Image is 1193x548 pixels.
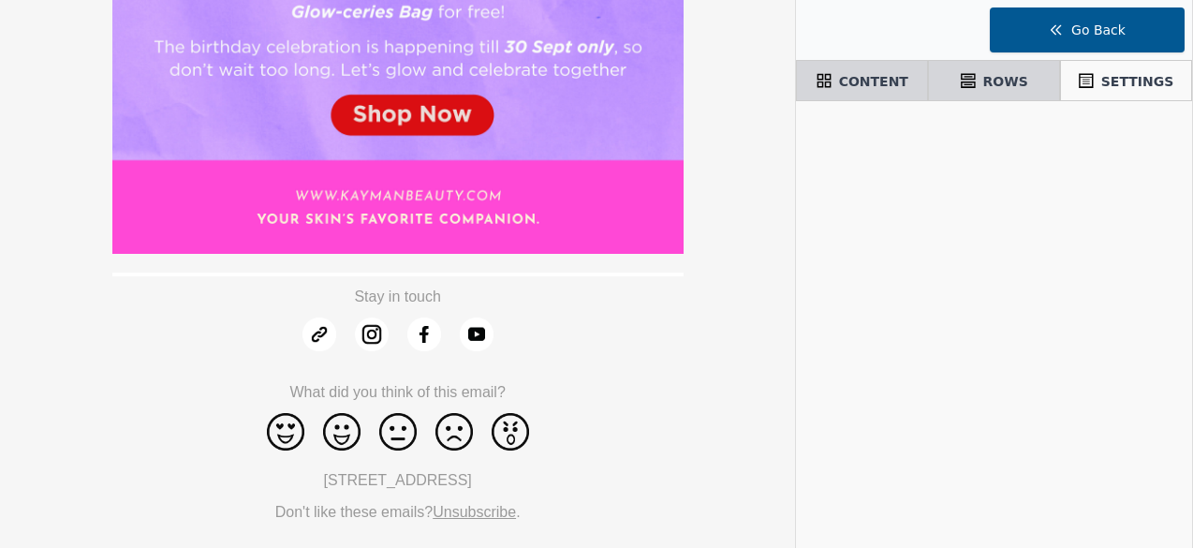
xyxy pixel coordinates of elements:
[1101,72,1174,91] span: SETTINGS
[460,318,493,351] img: YouTube
[324,472,472,488] span: [STREET_ADDRESS]
[839,72,908,91] span: CONTENT
[302,318,336,351] img: Website
[983,72,1028,91] span: ROWS
[355,318,389,351] img: Instagram
[407,318,441,351] img: Facebook
[112,501,684,533] td: Don't like these emails? .
[990,7,1185,52] button: Go Back
[354,289,441,304] span: Stay in touch
[289,384,505,400] span: What did you think of this email?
